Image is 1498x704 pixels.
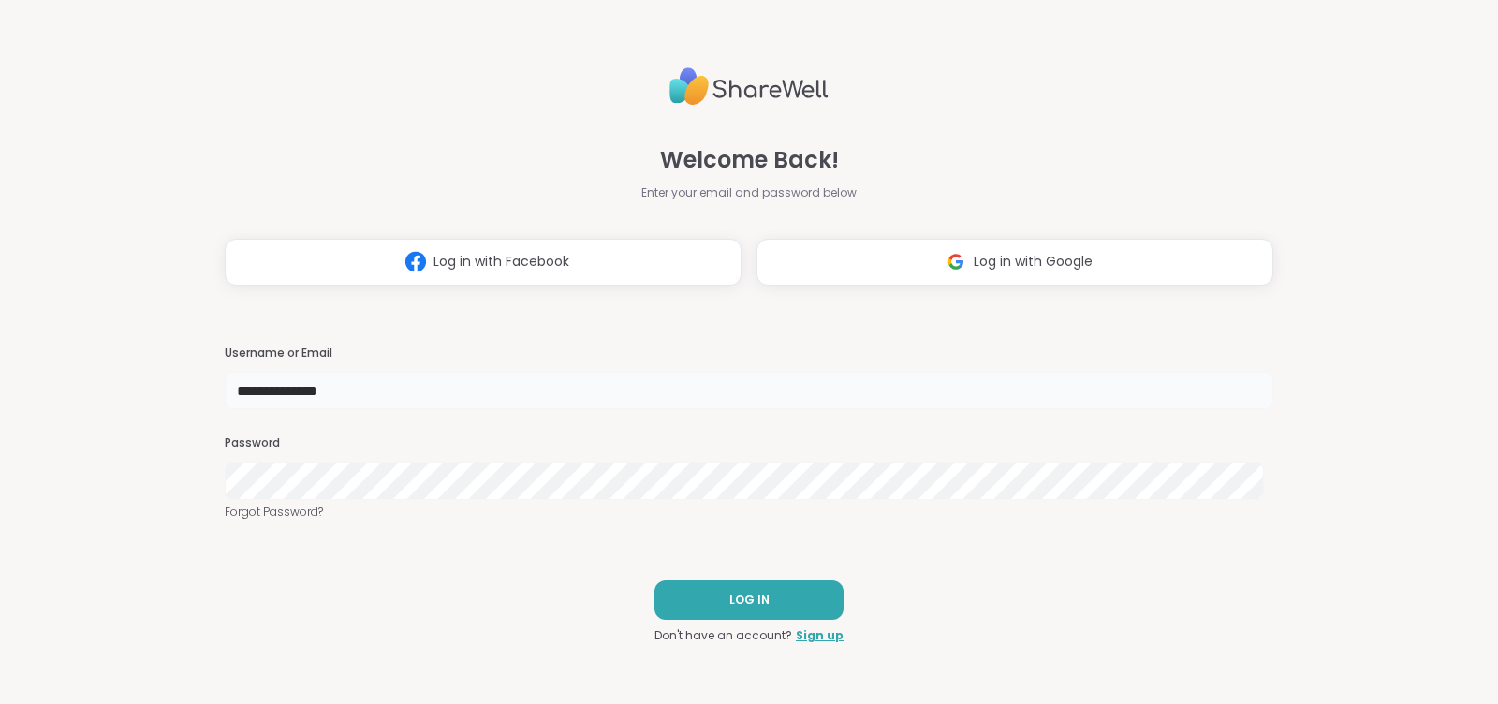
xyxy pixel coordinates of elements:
[225,435,1273,451] h3: Password
[433,252,569,271] span: Log in with Facebook
[654,580,844,620] button: LOG IN
[225,504,1273,521] a: Forgot Password?
[756,239,1273,286] button: Log in with Google
[669,60,829,113] img: ShareWell Logo
[796,627,844,644] a: Sign up
[641,184,857,201] span: Enter your email and password below
[660,143,839,177] span: Welcome Back!
[225,239,742,286] button: Log in with Facebook
[398,244,433,279] img: ShareWell Logomark
[729,592,770,609] span: LOG IN
[225,345,1273,361] h3: Username or Email
[974,252,1093,271] span: Log in with Google
[654,627,792,644] span: Don't have an account?
[938,244,974,279] img: ShareWell Logomark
